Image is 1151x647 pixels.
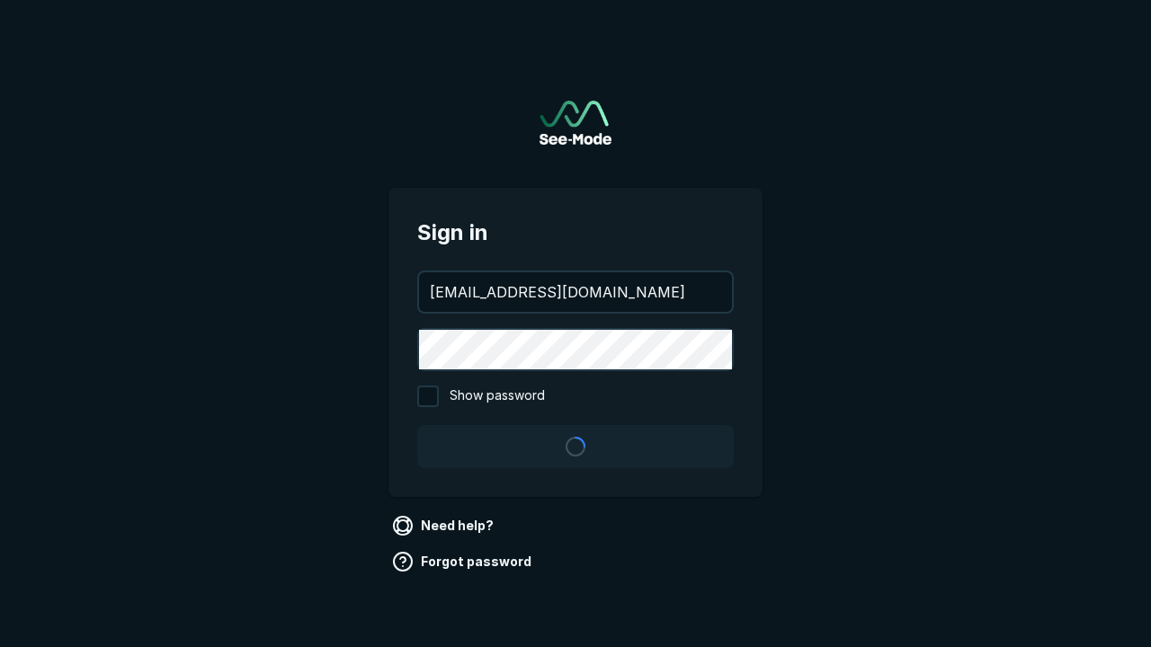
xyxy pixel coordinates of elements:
a: Forgot password [388,547,539,576]
input: your@email.com [419,272,732,312]
img: See-Mode Logo [540,101,611,145]
a: Need help? [388,511,501,540]
a: Go to sign in [540,101,611,145]
span: Show password [450,386,545,407]
span: Sign in [417,217,734,249]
